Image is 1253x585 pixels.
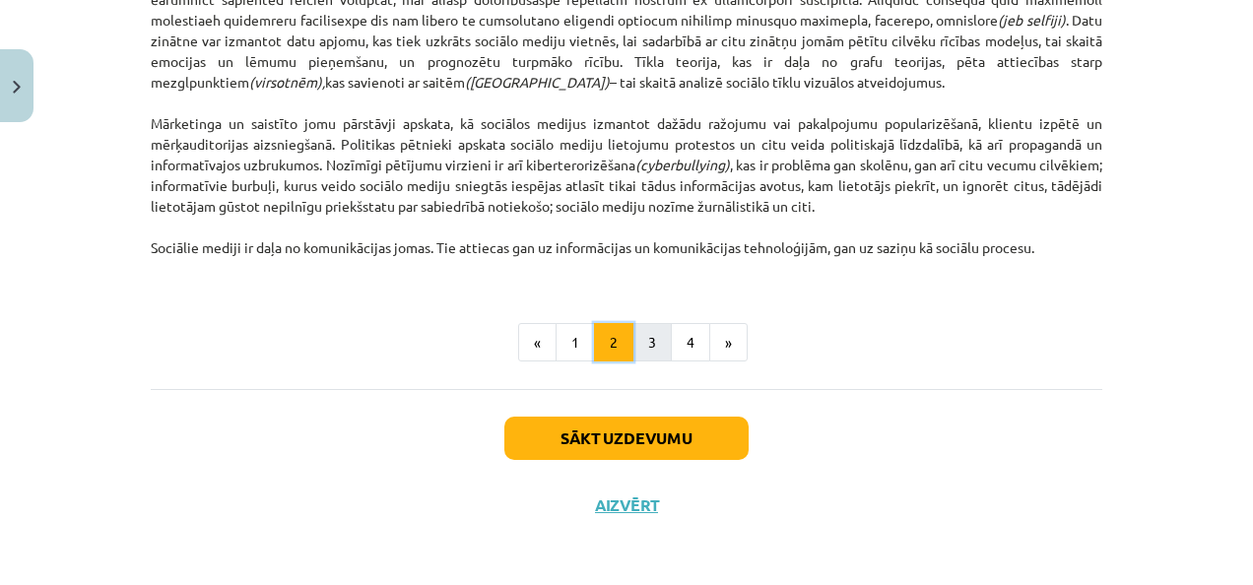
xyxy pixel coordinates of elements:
[13,81,21,94] img: icon-close-lesson-0947bae3869378f0d4975bcd49f059093ad1ed9edebbc8119c70593378902aed.svg
[589,495,664,515] button: Aizvērt
[465,73,610,91] em: ([GEOGRAPHIC_DATA])
[518,323,557,362] button: «
[998,11,1065,29] em: (jeb selfiji)
[709,323,748,362] button: »
[556,323,595,362] button: 1
[151,323,1102,362] nav: Page navigation example
[635,156,730,173] em: (cyberbullying)
[504,417,749,460] button: Sākt uzdevumu
[632,323,672,362] button: 3
[671,323,710,362] button: 4
[249,73,325,91] em: (virsotnēm),
[594,323,633,362] button: 2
